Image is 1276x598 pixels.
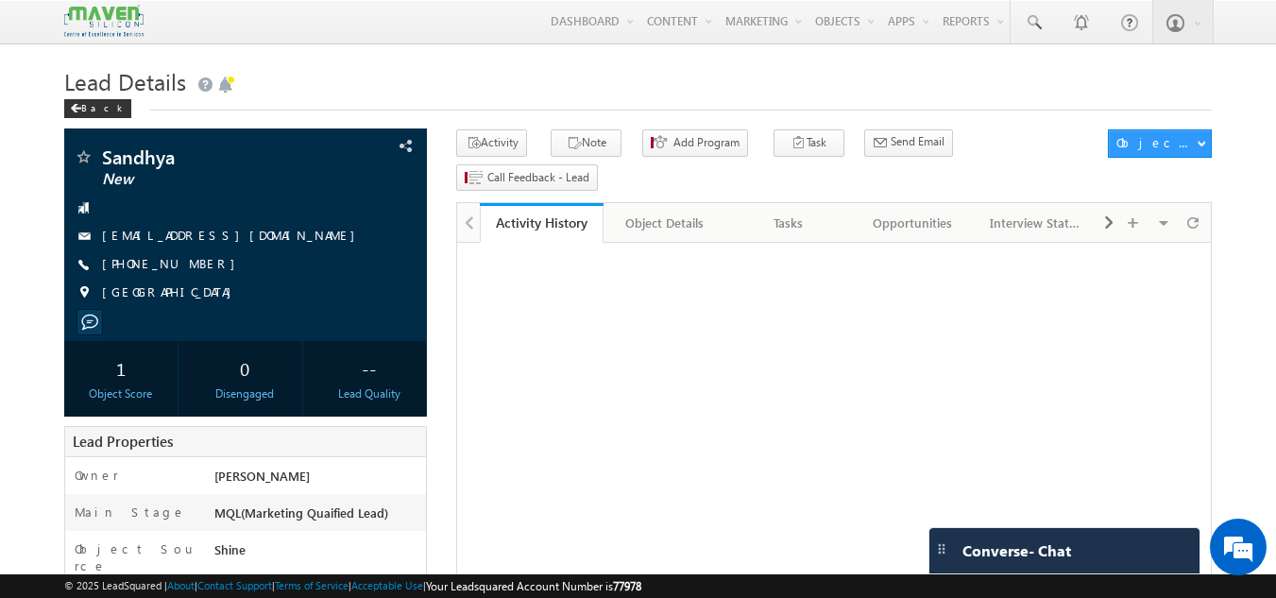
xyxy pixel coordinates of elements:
div: Shine [210,540,427,567]
a: Tasks [727,203,851,243]
label: Main Stage [75,504,186,521]
div: Tasks [742,212,834,234]
div: 0 [193,350,298,385]
div: Disengaged [193,385,298,402]
button: Object Actions [1108,129,1212,158]
div: Object Details [619,212,710,234]
img: carter-drag [934,541,949,556]
span: Lead Properties [73,432,173,451]
div: Interview Status [990,212,1081,234]
div: 1 [69,350,174,385]
div: -- [316,350,421,385]
span: Your Leadsquared Account Number is [426,579,641,593]
div: Object Actions [1116,134,1197,151]
span: New [102,170,326,189]
button: Send Email [864,129,953,157]
a: Back [64,98,141,114]
span: Converse - Chat [962,542,1071,559]
label: Object Source [75,540,196,574]
button: Note [551,129,621,157]
button: Task [774,129,844,157]
a: About [167,579,195,591]
span: Sandhya [102,147,326,166]
img: Custom Logo [64,5,144,38]
a: [EMAIL_ADDRESS][DOMAIN_NAME] [102,227,365,243]
a: Terms of Service [275,579,349,591]
span: [PHONE_NUMBER] [102,255,245,274]
div: MQL(Marketing Quaified Lead) [210,504,427,530]
div: Opportunities [866,212,958,234]
a: Acceptable Use [351,579,423,591]
button: Call Feedback - Lead [456,164,598,192]
div: Lead Quality [316,385,421,402]
button: Add Program [642,129,748,157]
span: 77978 [613,579,641,593]
a: Interview Status [975,203,1098,243]
a: Activity History [480,203,604,243]
span: [PERSON_NAME] [214,468,310,484]
span: Add Program [673,134,740,151]
a: Object Details [604,203,727,243]
a: Contact Support [197,579,272,591]
span: Call Feedback - Lead [487,169,589,186]
a: Opportunities [851,203,975,243]
label: Owner [75,467,119,484]
div: Object Score [69,385,174,402]
div: Back [64,99,131,118]
span: Send Email [891,133,944,150]
span: © 2025 LeadSquared | | | | | [64,577,641,595]
button: Activity [456,129,527,157]
span: [GEOGRAPHIC_DATA] [102,283,241,302]
span: Lead Details [64,66,186,96]
div: Activity History [494,214,589,231]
